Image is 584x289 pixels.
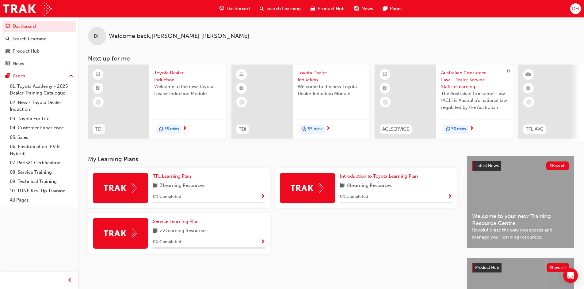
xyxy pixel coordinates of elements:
span: News [361,5,373,12]
span: news-icon [354,5,359,13]
span: Service Learning Plan [153,219,199,224]
img: Trak [104,228,137,238]
a: 03. Toyota For Life [7,114,76,124]
span: duration-icon [302,125,307,133]
a: news-iconNews [349,2,378,15]
span: learningRecordVerb_NONE-icon [239,99,245,105]
span: guage-icon [219,5,224,13]
a: News [2,58,76,69]
span: guage-icon [6,24,10,29]
button: DH [570,3,581,14]
span: next-icon [182,126,187,132]
span: Show Progress [261,239,265,245]
span: search-icon [6,36,10,42]
span: learningRecordVerb_NONE-icon [526,99,532,105]
img: Trak [104,183,137,193]
a: car-iconProduct Hub [306,2,349,15]
span: Revolutionise the way you access and manage your learning resources. [472,227,569,240]
a: All Pages [7,195,76,205]
span: next-icon [469,126,474,132]
span: learningResourceType_ELEARNING-icon [239,71,244,79]
span: booktick-icon [239,84,244,92]
span: pages-icon [6,73,10,79]
span: Toyota Dealer Induction [154,69,221,83]
span: learningResourceType_ELEARNING-icon [383,71,387,79]
a: search-iconSearch Learning [255,2,306,15]
span: pages-icon [383,5,387,13]
span: search-icon [260,5,264,13]
span: TDI [95,126,103,133]
span: booktick-icon [383,84,387,92]
span: The Australian Consumer Law (ACL) is Australia's national law regulated by the Australian Competi... [441,90,508,111]
span: Pages [390,5,403,12]
span: learningRecordVerb_NONE-icon [96,99,101,105]
a: Product HubShow all [472,263,569,272]
span: Introduction to Toyota Learning Plan [340,173,418,179]
img: Trak [291,183,324,193]
span: news-icon [6,61,10,67]
span: ACLSERVICE [382,126,409,133]
span: book-icon [153,227,158,235]
span: Show Progress [261,194,265,200]
span: Welcome to the new Toyota Dealer Induction Module. [154,83,221,97]
span: book-icon [153,182,158,190]
span: Product Hub [475,265,499,270]
a: Search Learning [2,33,76,45]
div: Product Hub [13,48,40,55]
a: Latest NewsShow all [472,161,569,171]
span: TFLIAVC [526,126,544,133]
span: booktick-icon [96,84,100,92]
div: Search Learning [12,35,47,43]
a: Product Hub [2,46,76,57]
h3: My Learning Plans [88,156,457,163]
button: Show Progress [448,193,452,201]
span: Product Hub [318,5,345,12]
span: car-icon [311,5,315,13]
span: book-icon [340,182,345,190]
span: booktick-icon [526,84,531,92]
span: duration-icon [446,125,450,133]
button: Pages [2,70,76,82]
span: Toyota Dealer Induction [298,69,365,83]
span: 3 Learning Resources [160,182,205,190]
a: 05. Sales [7,133,76,142]
span: 30 mins [451,126,466,133]
a: 06. Electrification (EV & Hybrid) [7,142,76,158]
div: Pages [13,72,25,80]
span: Dashboard [227,5,250,12]
span: prev-icon [67,277,72,284]
button: Show all [547,263,570,272]
a: 0ACLSERVICEAustralian Consumer Law - Dealer Service Staff- eLearning ModuleThe Australian Consume... [375,65,513,139]
div: Open Intercom Messenger [563,268,578,283]
span: Latest News [475,163,499,168]
h3: Next up for me [78,55,584,62]
span: 0 % Completed [153,193,181,200]
a: Latest NewsShow allWelcome to your new Training Resource CentreRevolutionise the way you access a... [467,156,574,248]
span: Welcome to the new Toyota Dealer Induction Module. [298,83,365,97]
img: Trak [3,2,52,16]
span: Show Progress [448,194,452,200]
span: 0 [507,68,510,74]
a: 04. Customer Experience [7,123,76,133]
span: next-icon [326,126,330,132]
a: Dashboard [2,21,76,32]
a: 07. Parts21 Certification [7,158,76,168]
a: 10. TUNE Rev-Up Training [7,186,76,196]
span: learningResourceType_ELEARNING-icon [96,71,100,79]
span: 0 % Completed [340,193,368,200]
span: 8 Learning Resources [347,182,392,190]
span: DH [572,5,579,12]
span: TDI [239,126,246,133]
a: 08. Service Training [7,168,76,177]
button: Show Progress [261,193,265,201]
a: 01. Toyota Academy - 2025 Dealer Training Catalogue [7,82,76,98]
button: DashboardSearch LearningProduct HubNews [2,20,76,70]
span: Welcome back , [PERSON_NAME] [PERSON_NAME] [109,33,249,40]
button: Show Progress [261,238,265,246]
span: car-icon [6,49,10,54]
span: learningResourceType_INSTRUCTOR_LED-icon [526,71,531,79]
a: Introduction to Toyota Learning Plan [340,173,420,180]
span: TFL Learning Plan [153,173,191,179]
a: TFL Learning Plan [153,173,193,180]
